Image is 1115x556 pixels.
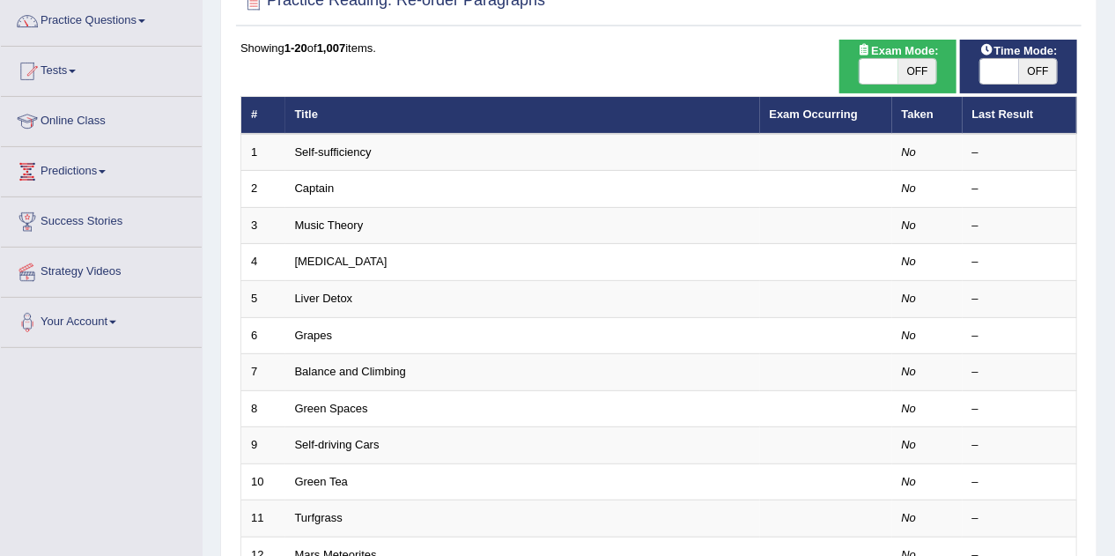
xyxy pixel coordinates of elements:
em: No [902,475,917,488]
a: Online Class [1,97,202,141]
a: Self-driving Cars [295,438,380,451]
div: – [972,474,1067,491]
td: 5 [241,281,285,318]
div: – [972,254,1067,271]
a: Your Account [1,298,202,342]
em: No [902,145,917,159]
div: – [972,437,1067,454]
a: Liver Detox [295,292,353,305]
div: Show exams occurring in exams [839,40,956,93]
em: No [902,511,917,524]
a: Captain [295,182,335,195]
a: Green Tea [295,475,348,488]
th: # [241,97,285,134]
div: – [972,364,1067,381]
em: No [902,329,917,342]
em: No [902,438,917,451]
b: 1,007 [317,41,346,55]
a: [MEDICAL_DATA] [295,255,388,268]
td: 8 [241,390,285,427]
td: 10 [241,463,285,500]
span: OFF [1019,59,1058,84]
td: 4 [241,244,285,281]
div: – [972,328,1067,345]
div: – [972,181,1067,197]
a: Balance and Climbing [295,365,406,378]
a: Tests [1,47,202,91]
td: 2 [241,171,285,208]
b: 1-20 [284,41,307,55]
div: – [972,218,1067,234]
a: Strategy Videos [1,248,202,292]
span: Time Mode: [973,41,1065,60]
a: Exam Occurring [770,107,858,121]
div: – [972,291,1067,308]
div: Showing of items. [240,40,1077,56]
a: Turfgrass [295,511,343,524]
span: Exam Mode: [850,41,945,60]
a: Success Stories [1,197,202,241]
td: 1 [241,134,285,171]
th: Last Result [963,97,1077,134]
a: Grapes [295,329,333,342]
td: 6 [241,317,285,354]
div: – [972,401,1067,418]
td: 11 [241,500,285,537]
em: No [902,219,917,232]
em: No [902,365,917,378]
div: – [972,510,1067,527]
a: Green Spaces [295,402,368,415]
em: No [902,402,917,415]
th: Title [285,97,760,134]
em: No [902,182,917,195]
span: OFF [898,59,937,84]
div: – [972,145,1067,161]
th: Taken [892,97,963,134]
td: 3 [241,207,285,244]
td: 9 [241,427,285,464]
a: Music Theory [295,219,364,232]
a: Self-sufficiency [295,145,372,159]
em: No [902,292,917,305]
em: No [902,255,917,268]
a: Predictions [1,147,202,191]
td: 7 [241,354,285,391]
